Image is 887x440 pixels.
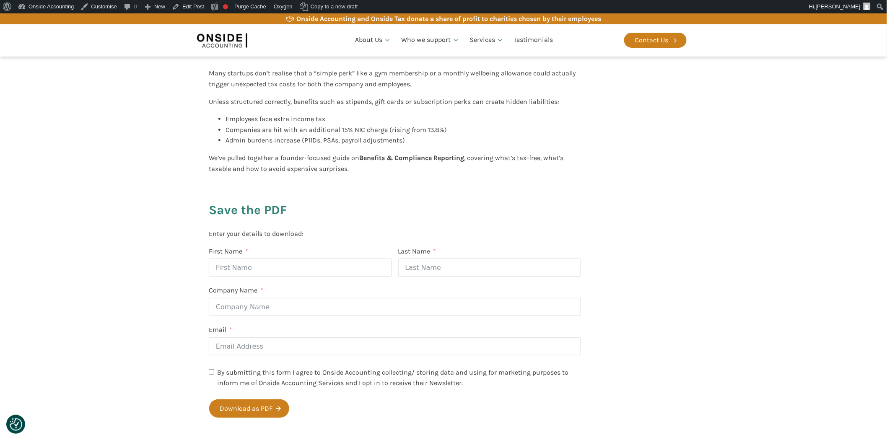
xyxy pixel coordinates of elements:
li: Employees face extra income tax [226,114,581,124]
a: Testimonials [509,26,558,54]
input: First Name [209,259,392,277]
div: By submitting this form I agree to Onside Accounting collecting/ storing data and using for marke... [217,364,581,388]
button: Consent Preferences [10,418,22,431]
input: Company Name [209,298,581,316]
p: Unless structured correctly, benefits such as stipends, gift cards or subscription perks can crea... [209,96,581,107]
label: Last Name [398,246,436,257]
a: About Us [350,26,396,54]
label: Company Name [209,285,263,296]
li: Admin burdens increase (P11Ds, PSAs, payroll adjustments) [226,135,581,146]
li: Companies are hit with an additional 15% NIC charge (rising from 13.8%) [226,124,581,135]
span: [PERSON_NAME] [816,3,861,10]
input: Last Name [398,259,581,277]
p: We’ve pulled together a founder-focused guide on , covering what’s tax-free, what’s taxable and h... [209,153,581,174]
p: Many startups don’t realise that a “simple perk” like a gym membership or a monthly wellbeing all... [209,68,581,89]
input: Email [209,337,581,355]
div: Contact Us [635,35,668,46]
label: Email [209,324,232,335]
img: Revisit consent button [10,418,22,431]
a: Services [464,26,509,54]
strong: Benefits & Compliance Reporting [359,154,464,162]
div: Onside Accounting and Onside Tax donate a share of profit to charities chosen by their employees [296,13,601,24]
p: Enter your details to download: [209,228,581,239]
div: Focus keyphrase not set [223,4,228,9]
button: Download as PDF [209,399,290,418]
img: Onside Accounting [197,31,247,50]
input: By submitting this form I agree to Onside Accounting collecting/ storing data and using for marke... [209,369,214,375]
label: By submitting this form I agree to Onside Accounting collecting/ storing data and using for marke... [209,364,581,388]
h3: Save the PDF [209,199,581,222]
a: Contact Us [624,33,687,48]
a: Who we support [396,26,464,54]
label: First Name [209,246,248,257]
